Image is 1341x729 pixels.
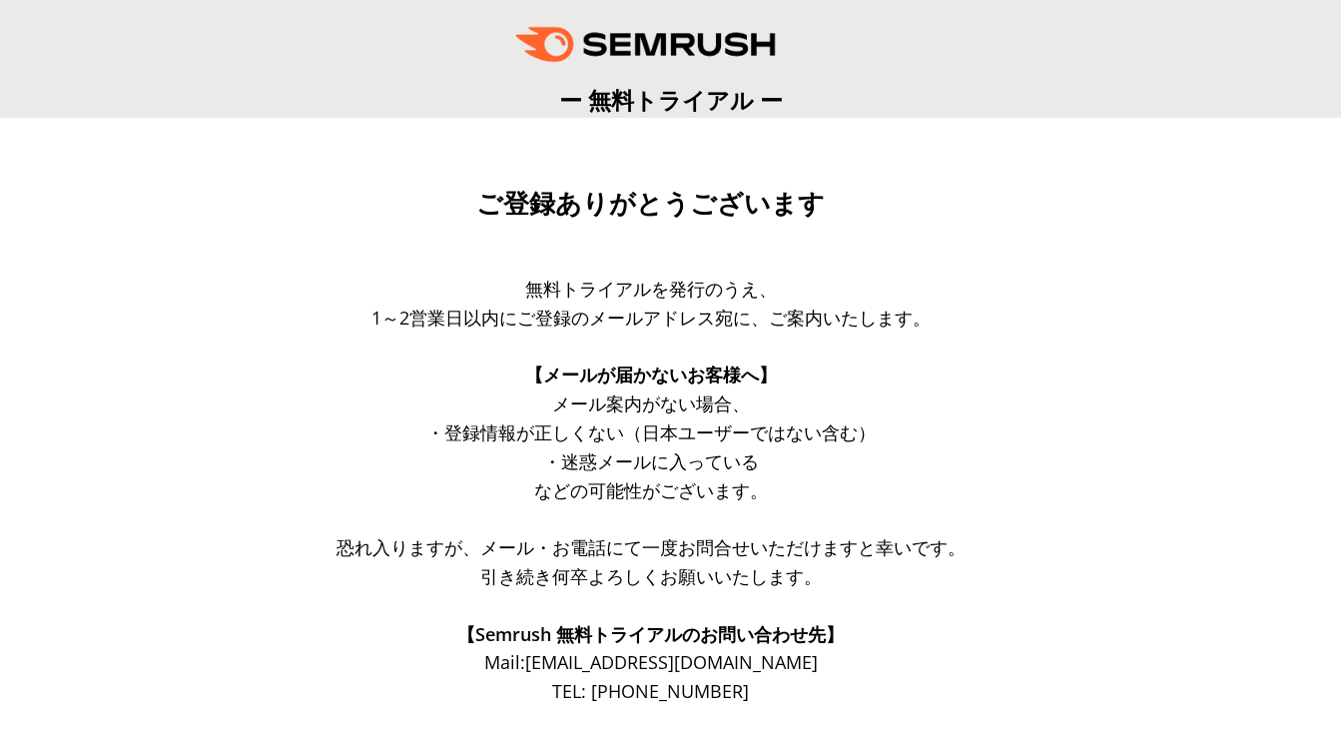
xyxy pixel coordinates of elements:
[559,84,783,116] span: ー 無料トライアル ー
[476,189,825,219] span: ご登録ありがとうございます
[480,564,822,588] span: 引き続き何卒よろしくお願いいたします。
[552,679,749,703] span: TEL: [PHONE_NUMBER]
[552,391,750,415] span: メール案内がない場合、
[457,622,844,646] span: 【Semrush 無料トライアルのお問い合わせ先】
[371,306,931,330] span: 1～2営業日以内にご登録のメールアドレス宛に、ご案内いたします。
[543,449,759,473] span: ・迷惑メールに入っている
[426,420,876,444] span: ・登録情報が正しくない（日本ユーザーではない含む）
[525,277,777,301] span: 無料トライアルを発行のうえ、
[336,535,966,559] span: 恐れ入りますが、メール・お電話にて一度お問合せいただけますと幸いです。
[484,650,818,674] span: Mail: [EMAIL_ADDRESS][DOMAIN_NAME]
[534,478,768,502] span: などの可能性がございます。
[525,363,777,386] span: 【メールが届かないお客様へ】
